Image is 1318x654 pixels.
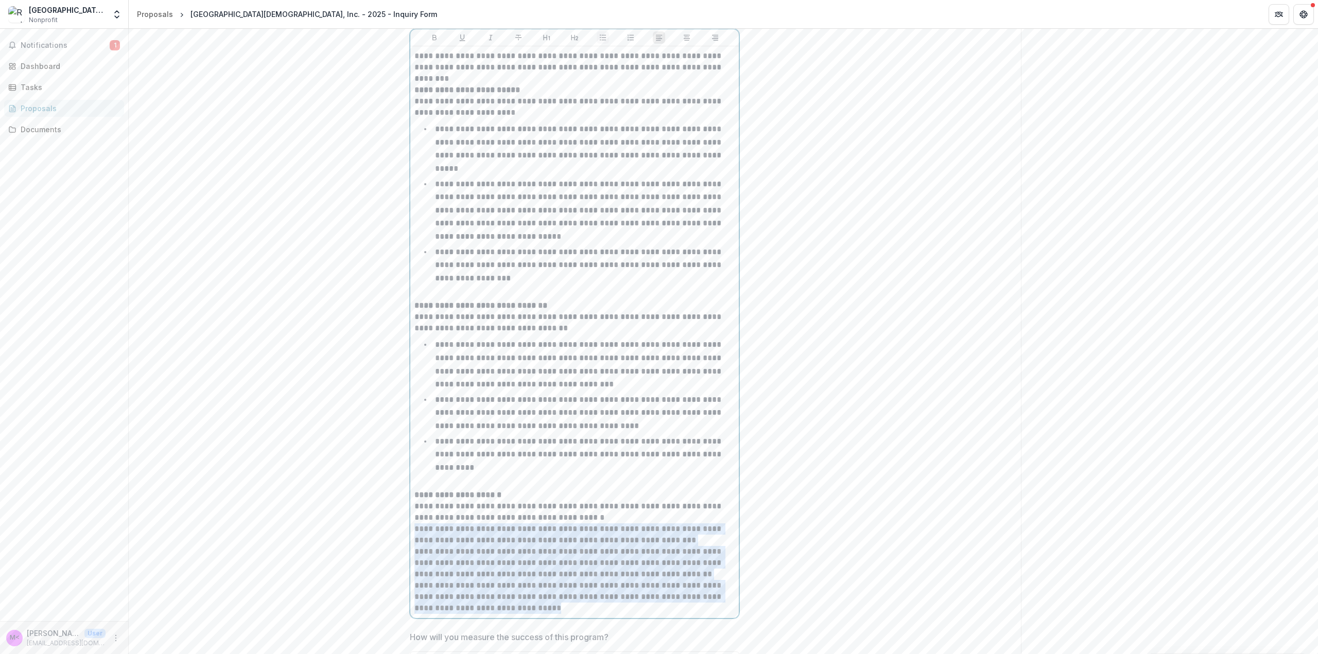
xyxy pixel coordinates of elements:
button: Bullet List [597,31,609,44]
button: Align Right [709,31,721,44]
button: Notifications1 [4,37,124,54]
span: Nonprofit [29,15,58,25]
button: Underline [456,31,469,44]
button: Italicize [484,31,497,44]
button: Align Left [653,31,665,44]
button: Heading 1 [541,31,553,44]
a: Proposals [133,7,177,22]
a: Documents [4,121,124,138]
div: [GEOGRAPHIC_DATA][DEMOGRAPHIC_DATA], Inc. - 2025 - Inquiry Form [190,9,437,20]
p: [PERSON_NAME] <[EMAIL_ADDRESS][DOMAIN_NAME]> [27,628,80,639]
button: Strike [512,31,525,44]
div: Tasks [21,82,116,93]
p: How will you measure the success of this program? [410,631,609,643]
div: Proposals [137,9,173,20]
button: Ordered List [625,31,637,44]
div: Dashboard [21,61,116,72]
a: Tasks [4,79,124,96]
button: Heading 2 [568,31,581,44]
span: Notifications [21,41,110,50]
div: [GEOGRAPHIC_DATA][DEMOGRAPHIC_DATA], Inc. [29,5,106,15]
a: Dashboard [4,58,124,75]
p: User [84,629,106,638]
button: More [110,632,122,644]
img: Reedy Branch Baptist Church, Inc. [8,6,25,23]
div: Documents [21,124,116,135]
p: [EMAIL_ADDRESS][DOMAIN_NAME] [27,639,106,648]
span: 1 [110,40,120,50]
div: Marcus Hunt <mahunt@gmail.com> [10,634,20,641]
a: Proposals [4,100,124,117]
button: Get Help [1293,4,1314,25]
button: Align Center [681,31,693,44]
div: Proposals [21,103,116,114]
button: Bold [428,31,441,44]
nav: breadcrumb [133,7,441,22]
button: Open entity switcher [110,4,124,25]
button: Partners [1269,4,1289,25]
